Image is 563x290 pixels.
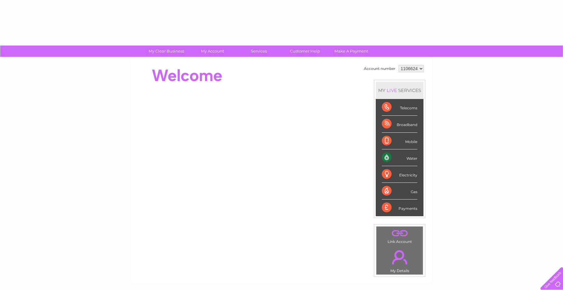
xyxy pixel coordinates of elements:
[382,183,417,200] div: Gas
[376,82,423,99] div: MY SERVICES
[382,166,417,183] div: Electricity
[376,226,423,245] td: Link Account
[280,46,330,57] a: Customer Help
[376,245,423,275] td: My Details
[234,46,284,57] a: Services
[382,99,417,116] div: Telecoms
[382,116,417,132] div: Broadband
[382,200,417,216] div: Payments
[382,149,417,166] div: Water
[385,87,398,93] div: LIVE
[188,46,238,57] a: My Account
[378,228,421,239] a: .
[141,46,192,57] a: My Clear Business
[378,247,421,268] a: .
[382,133,417,149] div: Mobile
[362,63,397,74] td: Account number
[326,46,376,57] a: Make A Payment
